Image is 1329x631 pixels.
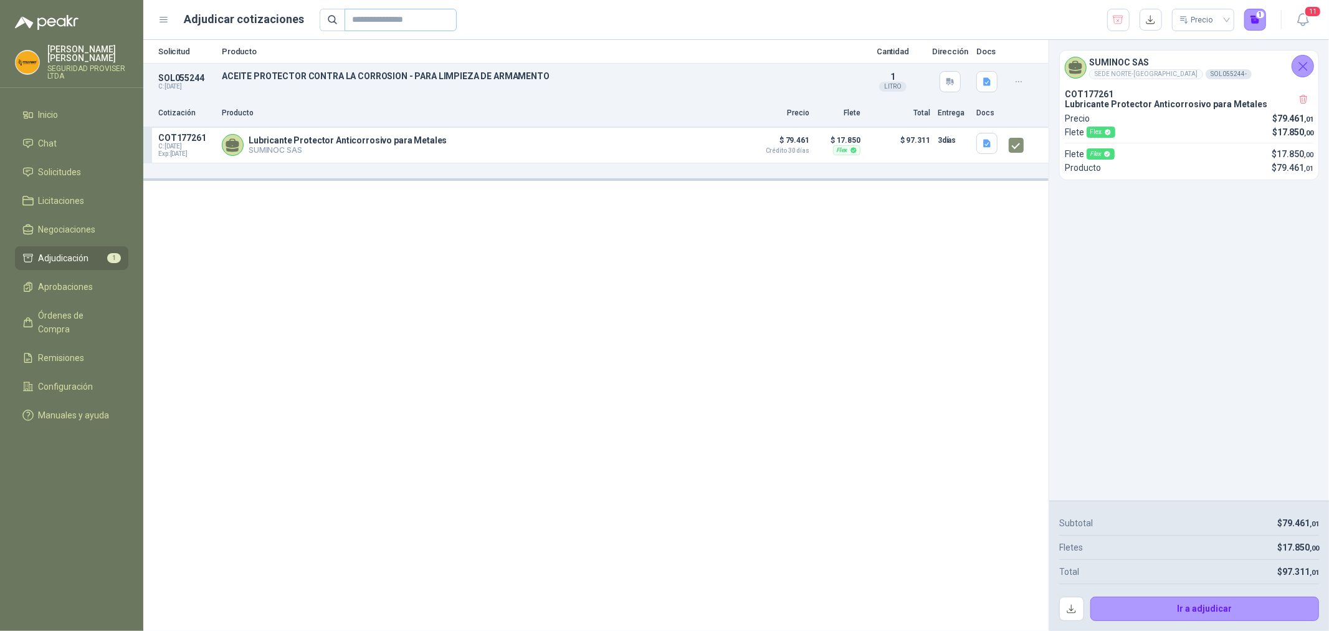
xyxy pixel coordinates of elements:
span: Aprobaciones [39,280,93,294]
p: SOL055244 [158,73,214,83]
p: Flete [817,107,860,119]
a: Órdenes de Compra [15,304,128,341]
a: Negociaciones [15,218,128,241]
span: 1 [107,253,121,263]
p: Docs [976,47,1001,55]
p: Cotización [158,107,214,119]
p: $ 17.850 [817,133,860,148]
p: SEGURIDAD PROVISER LTDA [47,65,128,80]
span: Chat [39,137,57,150]
span: 1 [890,72,895,82]
span: Licitaciones [39,194,85,208]
span: ,00 [1310,544,1319,552]
p: $ [1277,541,1319,554]
p: Lubricante Protector Anticorrosivo para Metales [1065,99,1313,109]
a: Solicitudes [15,160,128,184]
span: 17.850 [1277,127,1313,137]
span: 17.850 [1282,542,1319,552]
div: Flex [833,145,860,155]
span: Crédito 30 días [747,148,809,154]
p: COT177261 [158,133,214,143]
button: 11 [1292,9,1314,31]
span: Exp: [DATE] [158,150,214,158]
p: Subtotal [1059,516,1093,530]
p: Producto [222,47,854,55]
span: Configuración [39,380,93,393]
span: ,01 [1304,165,1313,173]
span: Inicio [39,108,59,122]
p: $ 79.461 [747,133,809,154]
a: Adjudicación1 [15,246,128,270]
span: 97.311 [1282,567,1319,577]
span: 11 [1304,6,1322,17]
a: Manuales y ayuda [15,403,128,427]
a: Chat [15,132,128,155]
div: Flex [1087,127,1115,138]
p: Producto [1065,161,1101,175]
p: $ [1277,516,1319,530]
img: Company Logo [16,51,39,74]
a: Aprobaciones [15,275,128,299]
div: Precio [1179,11,1216,29]
a: Remisiones [15,346,128,370]
span: 79.461 [1277,163,1313,173]
span: Adjudicación [39,251,89,265]
p: $ [1272,147,1313,161]
span: ,00 [1304,129,1313,137]
span: Remisiones [39,351,85,365]
button: Ir a adjudicar [1090,597,1320,622]
div: SEDE NORTE-[GEOGRAPHIC_DATA] [1089,69,1203,79]
span: ,01 [1310,520,1319,528]
p: Lubricante Protector Anticorrosivo para Metales [249,135,447,145]
p: $ [1272,112,1313,125]
p: Total [1059,565,1079,579]
span: 79.461 [1277,113,1313,123]
a: Configuración [15,375,128,398]
p: Flete [1065,147,1115,161]
p: COT177261 [1065,89,1313,99]
span: ,01 [1304,115,1313,123]
div: SOL055244 - [1206,69,1252,79]
p: Producto [222,107,740,119]
p: Entrega [938,107,969,119]
p: ACEITE PROTECTOR CONTRA LA CORROSION - PARA LIMPIEZA DE ARMAMENTO [222,71,854,81]
div: SUMINOC SASSEDE NORTE-[GEOGRAPHIC_DATA]SOL055244- [1060,51,1318,84]
p: $ [1277,565,1319,579]
span: 79.461 [1282,518,1319,528]
span: ,01 [1310,569,1319,577]
p: Total [868,107,930,119]
button: Cerrar [1292,55,1314,77]
p: Precio [747,107,809,119]
p: SUMINOC SAS [249,145,447,155]
h4: SUMINOC SAS [1089,55,1252,69]
span: C: [DATE] [158,143,214,150]
p: Precio [1065,112,1090,125]
p: Fletes [1059,541,1083,554]
p: Dirección [931,47,969,55]
button: 1 [1244,9,1267,31]
p: Docs [976,107,1001,119]
p: Cantidad [862,47,924,55]
span: Manuales y ayuda [39,408,110,422]
span: ,00 [1304,151,1313,159]
img: Logo peakr [15,15,79,30]
span: Negociaciones [39,223,96,236]
p: 3 días [938,133,969,148]
p: C: [DATE] [158,83,214,90]
h1: Adjudicar cotizaciones [184,11,305,28]
p: Flete [1065,125,1115,139]
span: Órdenes de Compra [39,309,117,336]
p: $ [1272,161,1313,175]
span: Solicitudes [39,165,82,179]
p: $ 97.311 [868,133,930,158]
div: Flex [1087,148,1115,160]
p: [PERSON_NAME] [PERSON_NAME] [47,45,128,62]
p: Solicitud [158,47,214,55]
div: LITRO [879,82,907,92]
p: $ [1272,125,1313,139]
a: Licitaciones [15,189,128,213]
a: Inicio [15,103,128,127]
span: 17.850 [1277,149,1313,159]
